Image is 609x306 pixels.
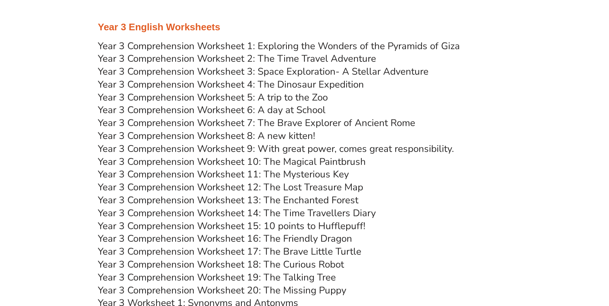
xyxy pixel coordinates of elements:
a: Year 3 Comprehension Worksheet 4: The Dinosaur Expedition [98,78,364,91]
a: Year 3 Comprehension Worksheet 9: With great power, comes great responsibility. [98,142,454,155]
a: Year 3 Comprehension Worksheet 8: A new kitten! [98,129,315,142]
a: Year 3 Comprehension Worksheet 7: The Brave Explorer of Ancient Rome [98,116,415,129]
iframe: Chat Widget [572,271,609,306]
a: Year 3 Comprehension Worksheet 15: 10 points to Hufflepuff! [98,220,365,232]
a: Year 3 Comprehension Worksheet 13: The Enchanted Forest [98,194,358,207]
a: Year 3 Comprehension Worksheet 10: The Magical Paintbrush [98,155,366,168]
a: Year 3 Comprehension Worksheet 19: The Talking Tree [98,271,336,284]
a: Year 3 Comprehension Worksheet 6: A day at School [98,103,326,116]
a: Year 3 Comprehension Worksheet 3: Space Exploration- A Stellar Adventure [98,65,429,78]
a: Year 3 Comprehension Worksheet 12: The Lost Treasure Map [98,181,363,194]
a: Year 3 Comprehension Worksheet 16: The Friendly Dragon [98,232,352,245]
a: Year 3 Comprehension Worksheet 1: Exploring the Wonders of the Pyramids of Giza [98,40,460,52]
a: Year 3 Comprehension Worksheet 20: The Missing Puppy [98,284,346,297]
a: Year 3 Comprehension Worksheet 17: The Brave Little Turtle [98,245,361,258]
a: Year 3 Comprehension Worksheet 11: The Mysterious Key [98,168,349,181]
a: Year 3 Comprehension Worksheet 2: The Time Travel Adventure [98,52,376,65]
a: Year 3 Comprehension Worksheet 14: The Time Travellers Diary [98,207,376,220]
h3: Year 3 English Worksheets [98,21,511,34]
a: Year 3 Comprehension Worksheet 5: A trip to the Zoo [98,91,328,104]
a: Year 3 Comprehension Worksheet 18: The Curious Robot [98,258,344,271]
